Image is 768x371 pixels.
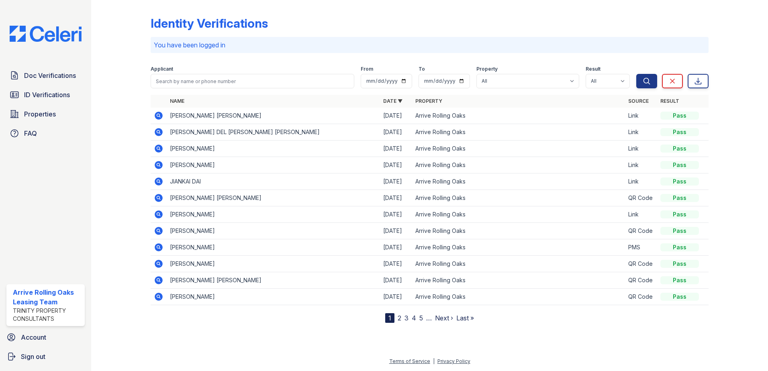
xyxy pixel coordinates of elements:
[437,358,470,364] a: Privacy Policy
[625,272,657,289] td: QR Code
[625,141,657,157] td: Link
[433,358,435,364] div: |
[3,26,88,42] img: CE_Logo_Blue-a8612792a0a2168367f1c8372b55b34899dd931a85d93a1a3d3e32e68fde9ad4.png
[167,239,380,256] td: [PERSON_NAME]
[24,128,37,138] span: FAQ
[660,98,679,104] a: Result
[380,173,412,190] td: [DATE]
[660,210,699,218] div: Pass
[456,314,474,322] a: Last »
[628,98,649,104] a: Source
[167,108,380,124] td: [PERSON_NAME] [PERSON_NAME]
[412,289,625,305] td: Arrive Rolling Oaks
[660,112,699,120] div: Pass
[383,98,402,104] a: Date ▼
[167,173,380,190] td: JIANKAI DAI
[380,223,412,239] td: [DATE]
[167,206,380,223] td: [PERSON_NAME]
[361,66,373,72] label: From
[380,256,412,272] td: [DATE]
[167,157,380,173] td: [PERSON_NAME]
[24,109,56,119] span: Properties
[3,349,88,365] a: Sign out
[412,206,625,223] td: Arrive Rolling Oaks
[412,256,625,272] td: Arrive Rolling Oaks
[24,71,76,80] span: Doc Verifications
[660,243,699,251] div: Pass
[660,128,699,136] div: Pass
[660,145,699,153] div: Pass
[660,194,699,202] div: Pass
[412,157,625,173] td: Arrive Rolling Oaks
[625,239,657,256] td: PMS
[385,313,394,323] div: 1
[167,223,380,239] td: [PERSON_NAME]
[625,289,657,305] td: QR Code
[412,141,625,157] td: Arrive Rolling Oaks
[660,227,699,235] div: Pass
[21,352,45,361] span: Sign out
[412,223,625,239] td: Arrive Rolling Oaks
[625,206,657,223] td: Link
[6,125,85,141] a: FAQ
[380,289,412,305] td: [DATE]
[586,66,601,72] label: Result
[151,16,268,31] div: Identity Verifications
[380,108,412,124] td: [DATE]
[389,358,430,364] a: Terms of Service
[167,256,380,272] td: [PERSON_NAME]
[660,177,699,185] div: Pass
[625,157,657,173] td: Link
[380,190,412,206] td: [DATE]
[167,124,380,141] td: [PERSON_NAME] DEL [PERSON_NAME] [PERSON_NAME]
[151,66,173,72] label: Applicant
[660,260,699,268] div: Pass
[419,66,425,72] label: To
[24,90,70,100] span: ID Verifications
[6,106,85,122] a: Properties
[412,108,625,124] td: Arrive Rolling Oaks
[170,98,184,104] a: Name
[13,307,82,323] div: Trinity Property Consultants
[6,67,85,84] a: Doc Verifications
[6,87,85,103] a: ID Verifications
[660,161,699,169] div: Pass
[167,190,380,206] td: [PERSON_NAME] [PERSON_NAME]
[625,190,657,206] td: QR Code
[380,206,412,223] td: [DATE]
[412,272,625,289] td: Arrive Rolling Oaks
[3,329,88,345] a: Account
[167,141,380,157] td: [PERSON_NAME]
[412,239,625,256] td: Arrive Rolling Oaks
[415,98,442,104] a: Property
[151,74,354,88] input: Search by name or phone number
[412,314,416,322] a: 4
[412,173,625,190] td: Arrive Rolling Oaks
[398,314,401,322] a: 2
[625,256,657,272] td: QR Code
[21,332,46,342] span: Account
[625,124,657,141] td: Link
[412,124,625,141] td: Arrive Rolling Oaks
[380,141,412,157] td: [DATE]
[404,314,409,322] a: 3
[380,124,412,141] td: [DATE]
[419,314,423,322] a: 5
[167,272,380,289] td: [PERSON_NAME] [PERSON_NAME]
[380,157,412,173] td: [DATE]
[426,313,432,323] span: …
[380,272,412,289] td: [DATE]
[435,314,453,322] a: Next ›
[476,66,498,72] label: Property
[13,287,82,307] div: Arrive Rolling Oaks Leasing Team
[660,276,699,284] div: Pass
[625,108,657,124] td: Link
[380,239,412,256] td: [DATE]
[660,293,699,301] div: Pass
[412,190,625,206] td: Arrive Rolling Oaks
[625,173,657,190] td: Link
[625,223,657,239] td: QR Code
[154,40,705,50] p: You have been logged in
[167,289,380,305] td: [PERSON_NAME]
